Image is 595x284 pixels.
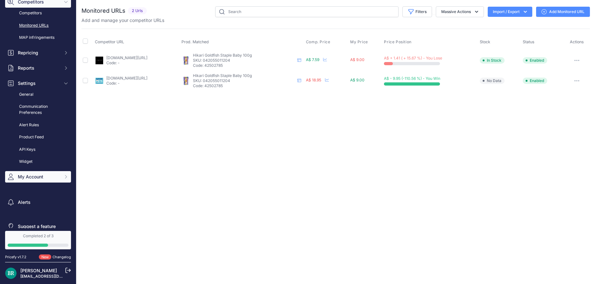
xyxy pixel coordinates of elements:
[570,39,584,44] span: Actions
[193,58,295,63] p: SKU: 042055011204
[402,6,432,17] button: Filters
[193,73,252,78] span: Hikari Goldfish Staple Baby 100g
[106,55,147,60] a: [DOMAIN_NAME][URL]
[5,20,71,31] a: Monitored URLs
[5,47,71,59] button: Repricing
[350,57,365,62] span: A$ 9.00
[95,39,124,44] span: Competitor URL
[106,60,147,66] p: Code: -
[5,144,71,155] a: API Keys
[81,17,164,24] p: Add and manage your competitor URLs
[20,268,57,273] a: [PERSON_NAME]
[193,53,252,58] span: Hikari Goldfish Staple Baby 100g
[350,78,365,82] span: A$ 9.00
[350,39,368,45] span: My Price
[384,56,442,60] span: A$ + 1.41 ( + 15.67 %) - You Lose
[384,39,413,45] button: Price Position
[18,50,60,56] span: Repricing
[384,39,411,45] span: Price Position
[193,83,295,88] p: Code: 42502785
[5,32,71,43] a: MAP infringements
[436,6,484,17] button: Massive Actions
[488,7,532,17] button: Import / Export
[181,39,209,44] span: Prod. Matched
[5,254,26,260] div: Pricefy v1.7.2
[5,221,71,232] a: Suggest a feature
[536,7,590,17] a: Add Monitored URL
[18,65,60,71] span: Reports
[8,233,68,239] div: Completed 2 of 3
[523,78,547,84] span: Enabled
[306,57,319,62] span: A$ 7.59
[350,39,369,45] button: My Price
[5,78,71,89] button: Settings
[5,197,71,208] a: Alerts
[106,81,147,86] p: Code: -
[5,231,71,249] a: Completed 2 of 3
[53,255,71,259] a: Changelog
[5,132,71,143] a: Product Feed
[39,254,51,260] span: New
[193,78,295,83] p: SKU: 042055011204
[193,63,295,68] p: Code: 42502785
[215,6,399,17] input: Search
[18,80,60,87] span: Settings
[306,39,332,45] button: Comp. Price
[5,62,71,74] button: Reports
[5,101,71,118] a: Communication Preferences
[480,57,505,64] span: In Stock
[5,120,71,131] a: Alert Rules
[480,39,490,44] span: Stock
[128,7,147,15] span: 2 Urls
[306,78,321,82] span: A$ 18.95
[5,171,71,183] button: My Account
[306,39,330,45] span: Comp. Price
[106,76,147,80] a: [DOMAIN_NAME][URL]
[5,8,71,19] a: Competitors
[523,57,547,64] span: Enabled
[480,78,505,84] span: No Data
[20,274,87,279] a: [EMAIL_ADDRESS][DOMAIN_NAME]
[5,89,71,100] a: General
[18,174,60,180] span: My Account
[81,6,125,15] h2: Monitored URLs
[523,39,535,44] span: Status
[5,156,71,167] a: Widget
[384,76,440,81] span: A$ - 9.95 (-110.56 %) - You Win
